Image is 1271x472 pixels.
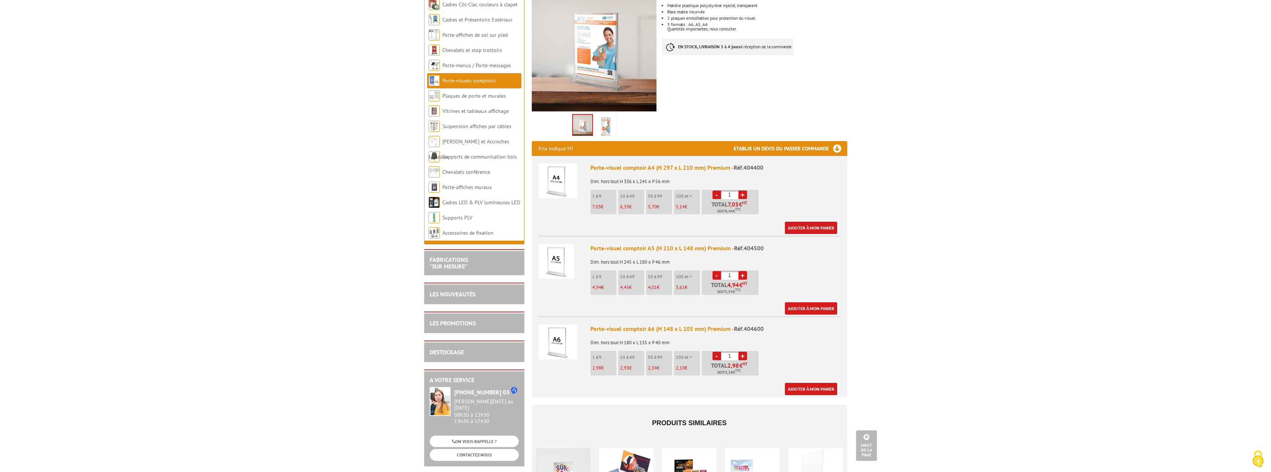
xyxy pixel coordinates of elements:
[648,365,657,371] span: 2,34
[652,419,727,427] span: Produits similaires
[590,325,841,333] div: Porte-visuel comptoir A6 (H 148 x L 105 mm) Premium -
[620,365,644,371] p: €
[704,362,759,375] p: Total
[676,204,685,210] span: 5,14
[429,45,440,56] img: Chevalets et stop trottoirs
[676,355,700,360] p: 100 et +
[738,352,747,360] a: +
[442,47,502,53] a: Chevalets et stop trottoirs
[727,362,739,368] span: 2,98
[442,16,512,23] a: Cadres et Présentoirs Extérieur
[676,285,700,290] p: €
[592,193,616,199] p: 1 à 9
[442,1,518,8] a: Cadres Clic-Clac couleurs à clapet
[734,244,764,252] span: Réf.404500
[735,207,741,211] sup: TTC
[676,204,700,209] p: €
[592,204,616,209] p: €
[429,166,440,178] img: Chevalets conférence
[678,44,740,49] strong: EN STOCK, LIVRAISON 3 à 4 jours
[620,274,644,279] p: 10 à 49
[592,284,601,290] span: 4,94
[592,365,616,371] p: €
[429,75,440,86] img: Porte-visuels comptoirs
[743,281,747,286] sup: HT
[785,383,837,395] a: Ajouter à mon panier
[727,282,739,288] span: 4,94
[538,141,574,156] p: Prix indiqué HT
[597,115,615,139] img: porte_visuels_comptoirs_404400_1.jpg
[725,370,733,375] span: 3,58
[429,136,440,147] img: Cimaises et Accroches tableaux
[704,201,759,214] p: Total
[735,368,741,372] sup: TTC
[713,352,721,360] a: -
[430,436,519,447] a: ON VOUS RAPPELLE ?
[704,282,759,295] p: Total
[725,208,733,214] span: 8,44
[590,163,841,172] div: Porte-visuel comptoir A4 (H 297 x L 210 mm) Premium -
[717,289,741,295] span: Soit €
[538,163,577,198] img: Porte-visuel comptoir A4 (H 297 x L 210 mm) Premium
[429,14,440,25] img: Cadres et Présentoirs Extérieur
[429,197,440,208] img: Cadres LED & PLV lumineuses LED
[739,282,743,288] span: €
[676,365,700,371] p: €
[442,62,511,69] a: Porte-menus / Porte-messages
[538,244,574,279] img: Porte-visuel comptoir A5 (H 210 x L 148 mm) Premium
[676,193,700,199] p: 100 et +
[620,204,644,209] p: €
[742,200,747,205] sup: HT
[728,201,739,207] span: 7,03
[620,365,629,371] span: 2,93
[676,284,685,290] span: 3,61
[734,325,764,332] span: Réf.404600
[454,398,519,424] div: 08h30 à 12h30 13h30 à 17h30
[442,184,492,191] a: Porte-affiches muraux
[648,285,672,290] p: €
[429,227,440,238] img: Accessoires de fixation
[717,370,741,375] span: Soit €
[442,123,511,130] a: Suspension affiches par câbles
[648,204,657,210] span: 5,70
[739,362,743,368] span: €
[592,355,616,360] p: 1 à 9
[620,285,644,290] p: €
[442,77,496,84] a: Porte-visuels comptoirs
[648,355,672,360] p: 50 à 99
[738,271,747,280] a: +
[743,361,747,367] sup: HT
[429,138,509,160] a: [PERSON_NAME] et Accroches tableaux
[648,193,672,199] p: 50 à 99
[442,169,490,175] a: Chevalets conférence
[725,289,733,295] span: 5,93
[648,284,657,290] span: 4,01
[1249,450,1267,468] img: Cookies (fenêtre modale)
[430,449,519,460] a: CONTACTEZ-NOUS
[454,398,519,411] div: [PERSON_NAME][DATE] au [DATE]
[590,244,841,253] div: Porte-visuel comptoir A5 (H 210 x L 148 mm) Premium -
[717,208,741,214] span: Soit €
[429,105,440,117] img: Vitrines et tableaux affichage
[713,271,721,280] a: -
[429,60,440,71] img: Porte-menus / Porte-messages
[430,348,464,356] a: DESTOCKAGE
[429,29,440,40] img: Porte-affiches de sol sur pied
[429,212,440,223] img: Supports PLV
[573,115,592,138] img: porte_visuels_porte_menus_2_faces_premium_comptoirs_404400_mise_en_situation.jpg
[856,430,877,461] a: Haut de la page
[1245,447,1271,472] button: Cookies (fenêtre modale)
[734,141,847,156] h3: Etablir un devis ou passer commande
[739,201,742,207] span: €
[620,193,644,199] p: 10 à 49
[454,388,518,396] strong: [PHONE_NUMBER] 03
[590,254,841,265] p: Dim. hors tout H 245 x L 180 x P 46 mm
[785,222,837,234] a: Ajouter à mon panier
[538,325,577,359] img: Porte-visuel comptoir A6 (H 148 x L 105 mm) Premium
[442,92,506,99] a: Plaques de porte et murales
[734,164,763,171] span: Réf.404400
[592,274,616,279] p: 1 à 9
[738,191,747,199] a: +
[648,274,672,279] p: 50 à 99
[592,285,616,290] p: €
